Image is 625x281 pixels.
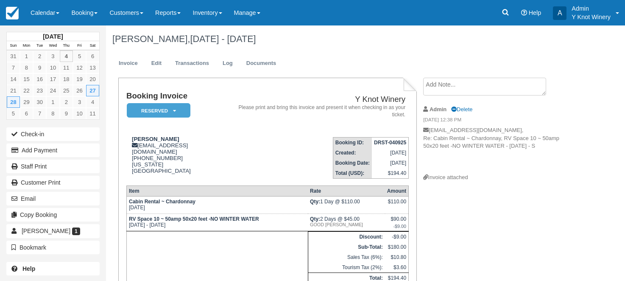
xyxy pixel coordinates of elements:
a: 28 [7,96,20,108]
a: 7 [7,62,20,73]
strong: DRST-040925 [374,140,406,146]
a: 26 [73,85,86,96]
a: 4 [86,96,99,108]
th: Sun [7,41,20,51]
a: 8 [46,108,59,119]
a: Invoice [112,55,144,72]
a: 1 [20,51,33,62]
th: Booking ID: [333,138,372,148]
p: Admin [572,4,611,13]
a: Transactions [169,55,215,72]
a: 17 [46,73,59,85]
h1: Booking Invoice [126,92,230,101]
address: Please print and bring this invoice and present it when checking in as your ticket. [234,104,405,118]
a: 29 [20,96,33,108]
button: Add Payment [6,143,100,157]
p: [EMAIL_ADDRESS][DOMAIN_NAME], Re: Cabin Rental ~ Chardonnay, RV Space 10 ~ 50amp 50x20 feet -NO W... [423,126,566,174]
a: 1 [46,96,59,108]
a: 18 [60,73,73,85]
a: 13 [86,62,99,73]
strong: Qty [310,216,320,222]
td: Sales Tax (6%): [308,252,385,262]
th: Thu [60,41,73,51]
a: Delete [451,106,472,112]
a: 19 [73,73,86,85]
a: 9 [60,108,73,119]
a: 31 [7,51,20,62]
td: -$9.00 [385,232,409,242]
a: Documents [240,55,283,72]
a: 3 [46,51,59,62]
th: Rate [308,186,385,197]
a: 22 [20,85,33,96]
img: checkfront-main-nav-mini-logo.png [6,7,19,20]
button: Email [6,192,100,205]
td: Tourism Tax (2%): [308,262,385,273]
th: Sat [86,41,99,51]
i: Help [521,10,527,16]
td: $180.00 [385,242,409,252]
strong: Admin [430,106,446,112]
div: Invoice attached [423,174,566,182]
th: Total (USD): [333,168,372,179]
a: 3 [73,96,86,108]
a: 14 [7,73,20,85]
a: Log [216,55,239,72]
span: [PERSON_NAME] [22,228,70,234]
td: 2 Days @ $45.00 [308,214,385,231]
th: Booking Date: [333,158,372,168]
a: 2 [33,51,46,62]
div: A [553,6,566,20]
a: 23 [33,85,46,96]
a: 5 [7,108,20,119]
strong: Cabin Rental ~ Chardonnay [129,199,195,205]
h2: Y Knot Winery [234,95,405,104]
a: Reserved [126,103,187,118]
strong: [PERSON_NAME] [132,136,179,142]
b: Help [22,265,35,272]
a: 30 [33,96,46,108]
td: $10.80 [385,252,409,262]
a: 6 [86,51,99,62]
a: 2 [60,96,73,108]
a: 7 [33,108,46,119]
a: 10 [73,108,86,119]
a: Edit [145,55,168,72]
button: Bookmark [6,241,100,254]
a: Customer Print [6,176,100,189]
a: 4 [60,51,73,62]
td: [DATE] [372,158,409,168]
a: 25 [60,85,73,96]
em: -$9.00 [387,224,406,229]
a: 15 [20,73,33,85]
th: Discount: [308,232,385,242]
td: $3.60 [385,262,409,273]
a: 5 [73,51,86,62]
td: [DATE] [372,148,409,158]
strong: [DATE] [43,33,63,40]
div: $90.00 [387,216,406,229]
a: 21 [7,85,20,96]
div: $110.00 [387,199,406,211]
button: Check-in [6,127,100,141]
p: Y Knot Winery [572,13,611,21]
a: 27 [86,85,99,96]
a: 6 [20,108,33,119]
th: Sub-Total: [308,242,385,252]
a: 8 [20,62,33,73]
th: Fri [73,41,86,51]
th: Item [126,186,308,197]
a: 16 [33,73,46,85]
a: 11 [86,108,99,119]
td: $194.40 [372,168,409,179]
em: GOOD [PERSON_NAME] [310,222,383,227]
em: Reserved [127,103,190,118]
td: [DATE] [126,197,308,214]
div: [EMAIL_ADDRESS][DOMAIN_NAME] [PHONE_NUMBER] [US_STATE] [GEOGRAPHIC_DATA] [126,136,230,174]
a: Staff Print [6,160,100,173]
a: [PERSON_NAME] 1 [6,224,100,238]
th: Tue [33,41,46,51]
span: 1 [72,228,80,235]
a: 10 [46,62,59,73]
button: Copy Booking [6,208,100,222]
